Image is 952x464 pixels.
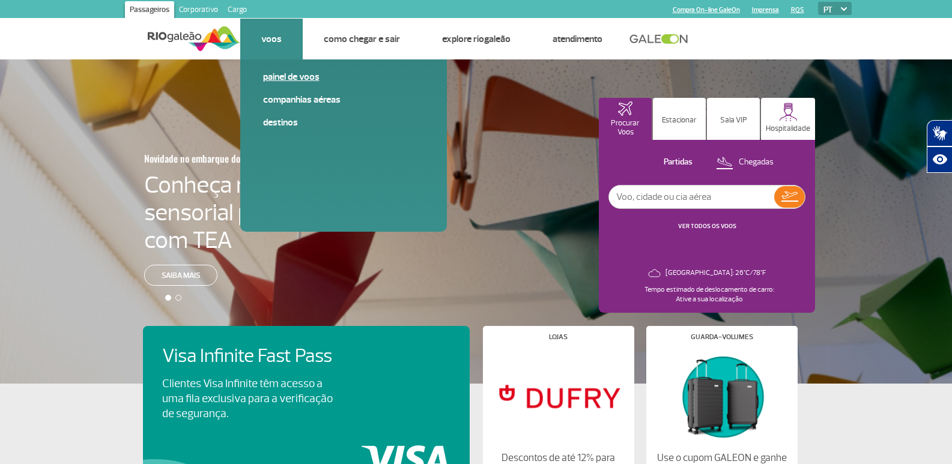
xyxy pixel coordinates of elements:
h3: Novidade no embarque doméstico [144,146,345,171]
p: Tempo estimado de deslocamento de carro: Ative a sua localização [652,285,781,304]
button: Estacionar [653,98,706,140]
input: Voo, cidade ou cia aérea [609,185,774,208]
div: Plugin de acessibilidade da Hand Talk. [927,120,952,173]
img: vipRoom.svg [726,106,742,121]
img: airplaneHomeActive.svg [618,101,632,116]
a: Imprensa [752,6,779,14]
img: Lojas [493,350,623,442]
button: Abrir tradutor de língua de sinais. [927,120,952,146]
a: Atendimento [553,33,602,45]
button: Chegadas [712,155,777,170]
h4: Lojas [549,334,568,340]
p: Procurar Voos [605,119,646,137]
a: RQS [791,6,804,14]
a: Saiba mais [144,265,217,286]
p: Partidas [664,157,693,168]
button: Procurar Voos [599,98,652,140]
a: Compra On-line GaleOn [673,6,740,14]
a: Cargo [223,1,252,20]
h4: Visa Infinite Fast Pass [162,345,353,367]
p: Clientes Visa Infinite têm acesso a uma fila exclusiva para a verificação de segurança. [162,376,333,421]
img: hospitality.svg [779,103,798,121]
button: VER TODOS OS VOOS [675,221,740,231]
a: Destinos [263,116,424,129]
button: Hospitalidade [761,98,815,140]
a: Visa Infinite Fast PassClientes Visa Infinite têm acesso a uma fila exclusiva para a verificação ... [162,345,450,421]
a: Explore RIOgaleão [442,33,511,45]
button: Abrir recursos assistivos. [927,146,952,173]
a: Corporativo [174,1,223,20]
p: Chegadas [739,157,774,168]
h4: Conheça nossa sala sensorial para passageiros com TEA [144,171,404,254]
p: [GEOGRAPHIC_DATA]: 26°C/78°F [665,268,766,278]
a: Como chegar e sair [324,33,400,45]
p: Sala VIP [720,124,747,133]
a: Painel de voos [263,70,424,83]
a: Companhias Aéreas [263,93,424,106]
button: Partidas [637,155,696,170]
h4: Guarda-volumes [691,334,753,340]
img: carParkingHome.svg [672,105,687,121]
p: Hospitalidade [766,124,810,133]
p: Estacionar [662,124,697,133]
button: Sala VIP [707,98,760,140]
img: Guarda-volumes [656,350,787,442]
a: Voos [261,33,282,45]
a: Passageiros [125,1,174,20]
a: VER TODOS OS VOOS [678,222,736,230]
